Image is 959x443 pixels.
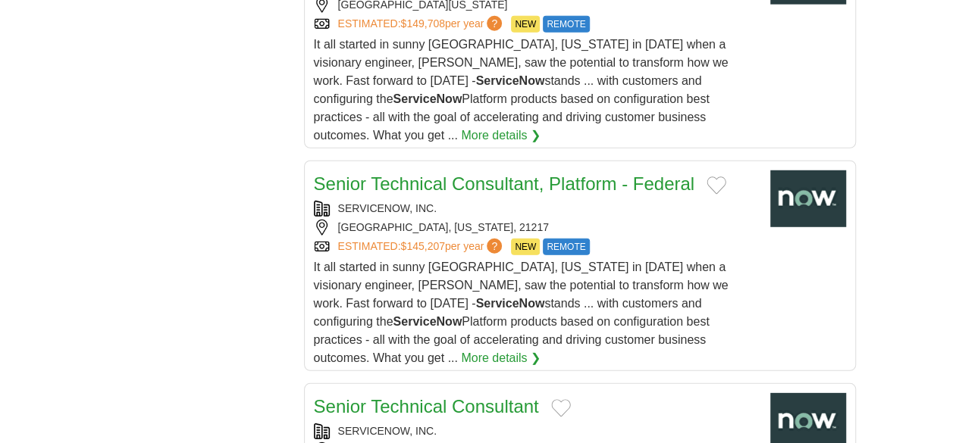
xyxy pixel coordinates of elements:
[461,126,541,145] a: More details ❯
[314,173,694,194] a: Senior Technical Consultant, Platform - Federal
[338,239,506,255] a: ESTIMATED:$145,207per year?
[475,74,544,87] strong: ServiceNow
[543,16,589,33] span: REMOTE
[707,176,726,195] button: Add to favorite jobs
[393,92,462,105] strong: ServiceNow
[400,240,444,252] span: $145,207
[314,38,729,142] span: It all started in sunny [GEOGRAPHIC_DATA], [US_STATE] in [DATE] when a visionary engineer, [PERSO...
[487,16,502,31] span: ?
[475,297,544,310] strong: ServiceNow
[338,425,437,437] a: SERVICENOW, INC.
[338,202,437,214] a: SERVICENOW, INC.
[511,239,540,255] span: NEW
[393,315,462,328] strong: ServiceNow
[314,220,758,236] div: [GEOGRAPHIC_DATA], [US_STATE], 21217
[543,239,589,255] span: REMOTE
[400,17,444,30] span: $149,708
[314,260,729,364] span: It all started in sunny [GEOGRAPHIC_DATA], [US_STATE] in [DATE] when a visionary engineer, [PERSO...
[314,396,539,416] a: Senior Technical Consultant
[511,16,540,33] span: NEW
[551,399,571,417] button: Add to favorite jobs
[461,349,541,367] a: More details ❯
[338,16,506,33] a: ESTIMATED:$149,708per year?
[487,239,502,254] span: ?
[770,170,846,227] img: ServiceNow logo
